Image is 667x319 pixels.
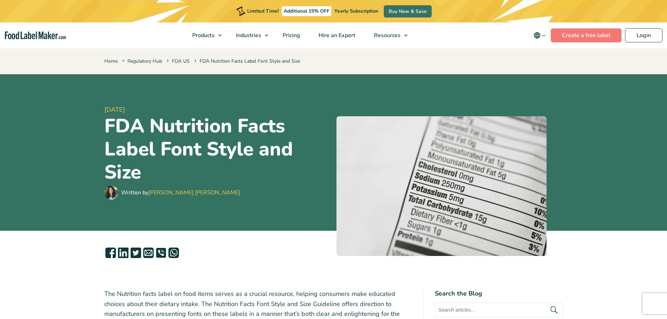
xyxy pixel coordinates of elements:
[127,58,162,64] a: Regulatory Hub
[234,32,262,39] span: Industries
[280,32,301,39] span: Pricing
[104,58,118,64] a: Home
[227,22,272,48] a: Industries
[148,189,240,196] a: [PERSON_NAME] [PERSON_NAME]
[193,58,300,64] span: FDA Nutrition Facts Label Font Style and Size
[317,32,356,39] span: Hire an Expert
[121,188,240,197] div: Written by
[384,5,432,18] a: Buy Now & Save
[104,105,331,115] span: [DATE]
[625,28,662,42] a: Login
[282,6,331,16] span: Additional 15% OFF
[273,22,308,48] a: Pricing
[334,8,378,14] span: Yearly Subscription
[310,22,363,48] a: Hire an Expert
[172,58,190,64] a: FDA US
[247,8,279,14] span: Limited Time!
[435,289,563,298] h4: Search the Blog
[551,28,621,42] a: Create a free label
[435,303,563,317] input: Search articles...
[372,32,401,39] span: Resources
[365,22,411,48] a: Resources
[104,186,118,200] img: Maria Abi Hanna - Food Label Maker
[104,115,331,184] h1: FDA Nutrition Facts Label Font Style and Size
[190,32,215,39] span: Products
[183,22,225,48] a: Products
